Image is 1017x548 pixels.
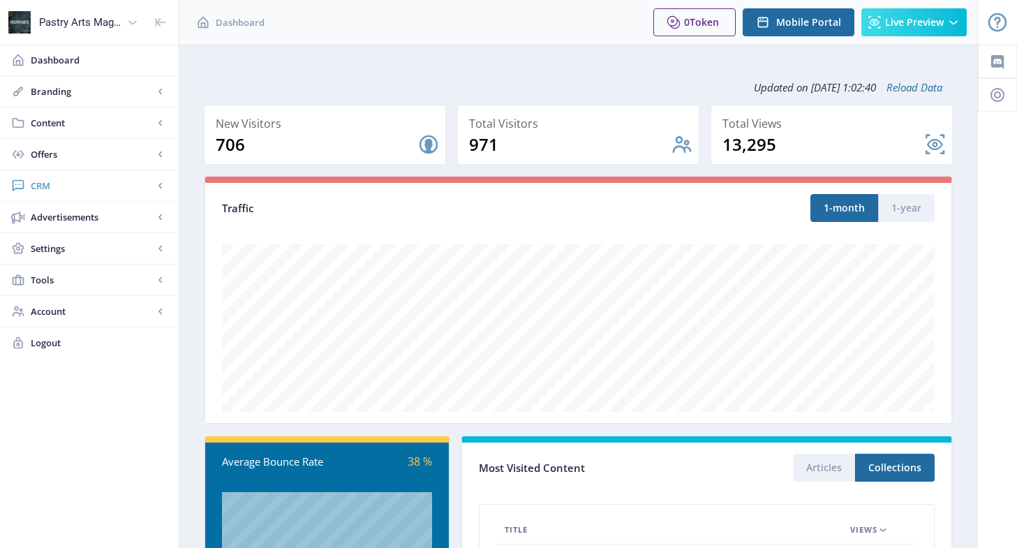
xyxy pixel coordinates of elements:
[855,454,935,482] button: Collections
[722,133,924,156] div: 13,295
[743,8,854,36] button: Mobile Portal
[31,53,168,67] span: Dashboard
[479,457,707,479] div: Most Visited Content
[222,200,579,216] div: Traffic
[8,11,31,34] img: properties.app_icon.png
[878,194,935,222] button: 1-year
[861,8,967,36] button: Live Preview
[408,454,432,469] span: 38 %
[31,147,154,161] span: Offers
[31,304,154,318] span: Account
[216,114,440,133] div: New Visitors
[469,114,693,133] div: Total Visitors
[31,116,154,130] span: Content
[31,242,154,256] span: Settings
[469,133,671,156] div: 971
[505,521,528,538] span: Title
[722,114,947,133] div: Total Views
[810,194,878,222] button: 1-month
[31,179,154,193] span: CRM
[31,336,168,350] span: Logout
[31,273,154,287] span: Tools
[776,17,841,28] span: Mobile Portal
[850,521,877,538] span: Views
[876,80,942,94] a: Reload Data
[216,133,417,156] div: 706
[216,15,265,29] span: Dashboard
[39,7,121,38] div: Pastry Arts Magazine
[31,84,154,98] span: Branding
[222,454,327,470] div: Average Bounce Rate
[653,8,736,36] button: 0Token
[793,454,855,482] button: Articles
[204,70,953,105] div: Updated on [DATE] 1:02:40
[690,15,719,29] span: Token
[885,17,944,28] span: Live Preview
[31,210,154,224] span: Advertisements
